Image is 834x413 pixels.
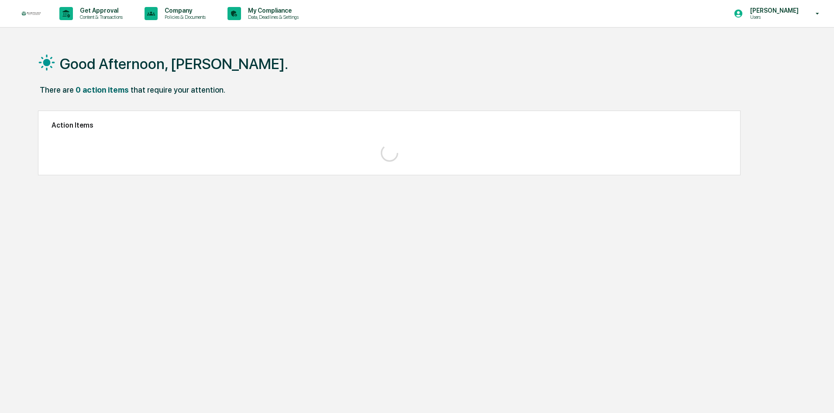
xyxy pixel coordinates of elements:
[76,85,129,94] div: 0 action items
[131,85,225,94] div: that require your attention.
[21,11,42,17] img: logo
[52,121,727,129] h2: Action Items
[158,14,210,20] p: Policies & Documents
[158,7,210,14] p: Company
[241,14,303,20] p: Data, Deadlines & Settings
[743,14,803,20] p: Users
[241,7,303,14] p: My Compliance
[743,7,803,14] p: [PERSON_NAME]
[40,85,74,94] div: There are
[73,7,127,14] p: Get Approval
[73,14,127,20] p: Content & Transactions
[60,55,288,73] h1: Good Afternoon, [PERSON_NAME].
